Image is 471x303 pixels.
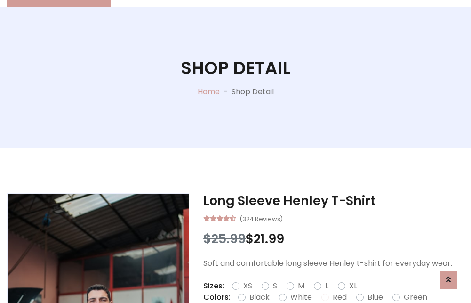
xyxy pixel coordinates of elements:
[239,213,283,224] small: (324 Reviews)
[243,280,252,292] label: XS
[254,230,284,247] span: 21.99
[333,292,347,303] label: Red
[298,280,304,292] label: M
[404,292,427,303] label: Green
[198,86,220,97] a: Home
[232,86,274,98] p: Shop Detail
[203,280,224,292] p: Sizes:
[290,292,312,303] label: White
[203,193,464,208] h3: Long Sleeve Henley T-Shirt
[203,230,246,247] span: $25.99
[349,280,357,292] label: XL
[367,292,383,303] label: Blue
[203,258,464,269] p: Soft and comfortable long sleeve Henley t-shirt for everyday wear.
[220,86,232,98] p: -
[203,231,464,246] h3: $
[203,292,231,303] p: Colors:
[249,292,270,303] label: Black
[273,280,277,292] label: S
[181,57,290,78] h1: Shop Detail
[325,280,328,292] label: L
